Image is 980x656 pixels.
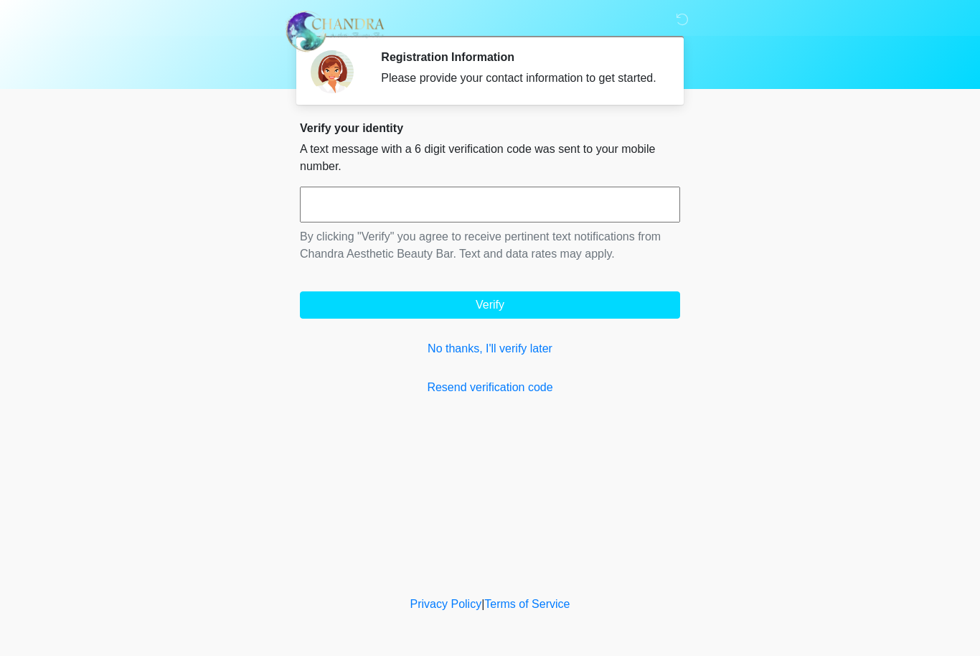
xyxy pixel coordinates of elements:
[311,50,354,93] img: Agent Avatar
[286,11,385,52] img: Chandra Aesthetic Beauty Bar Logo
[300,379,680,396] a: Resend verification code
[484,598,570,610] a: Terms of Service
[381,70,659,87] div: Please provide your contact information to get started.
[300,340,680,357] a: No thanks, I'll verify later
[300,228,680,263] p: By clicking "Verify" you agree to receive pertinent text notifications from Chandra Aesthetic Bea...
[481,598,484,610] a: |
[300,291,680,319] button: Verify
[300,141,680,175] p: A text message with a 6 digit verification code was sent to your mobile number.
[410,598,482,610] a: Privacy Policy
[300,121,680,135] h2: Verify your identity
